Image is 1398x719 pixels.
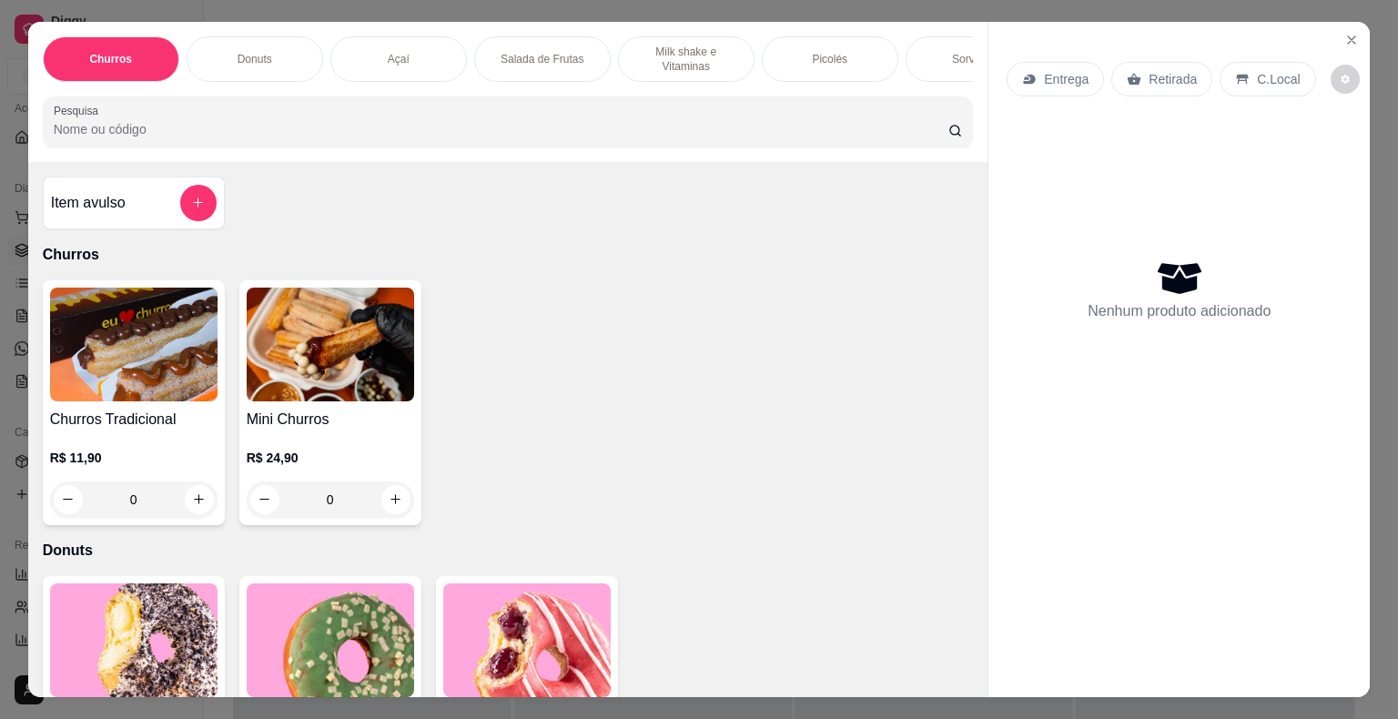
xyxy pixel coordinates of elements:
[952,52,995,66] p: Sorvetes
[247,583,414,697] img: product-image
[247,409,414,430] h4: Mini Churros
[1257,70,1300,88] p: C.Local
[89,52,132,66] p: Churros
[43,244,974,266] p: Churros
[238,52,272,66] p: Donuts
[54,120,948,138] input: Pesquisa
[1331,65,1360,94] button: decrease-product-quantity
[50,449,218,467] p: R$ 11,90
[633,45,739,74] p: Milk shake e Vitaminas
[388,52,410,66] p: Açaí
[50,583,218,697] img: product-image
[51,192,126,214] h4: Item avulso
[180,185,217,221] button: add-separate-item
[812,52,847,66] p: Picolés
[54,103,105,118] label: Pesquisa
[1149,70,1197,88] p: Retirada
[1337,25,1366,55] button: Close
[247,449,414,467] p: R$ 24,90
[43,540,974,562] p: Donuts
[501,52,583,66] p: Salada de Frutas
[1044,70,1089,88] p: Entrega
[50,409,218,430] h4: Churros Tradicional
[443,583,611,697] img: product-image
[50,288,218,401] img: product-image
[1088,300,1271,322] p: Nenhum produto adicionado
[247,288,414,401] img: product-image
